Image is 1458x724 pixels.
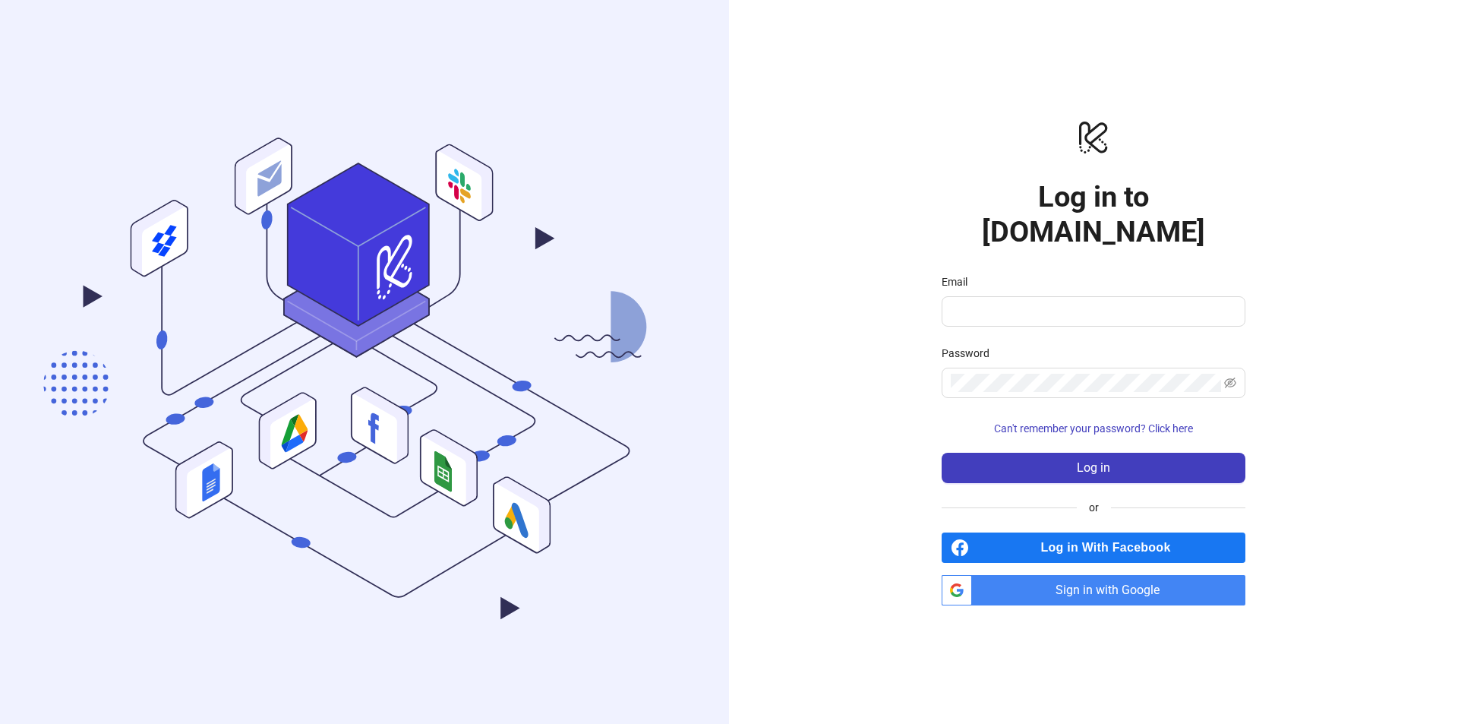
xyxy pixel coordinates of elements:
[942,533,1245,563] a: Log in With Facebook
[975,533,1245,563] span: Log in With Facebook
[942,453,1245,483] button: Log in
[1224,377,1236,389] span: eye-invisible
[1077,499,1111,516] span: or
[942,273,977,290] label: Email
[942,575,1245,605] a: Sign in with Google
[978,575,1245,605] span: Sign in with Google
[942,345,999,362] label: Password
[1077,461,1110,475] span: Log in
[951,374,1221,392] input: Password
[951,302,1233,321] input: Email
[994,422,1193,435] span: Can't remember your password? Click here
[942,416,1245,441] button: Can't remember your password? Click here
[942,179,1245,249] h1: Log in to [DOMAIN_NAME]
[942,422,1245,435] a: Can't remember your password? Click here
